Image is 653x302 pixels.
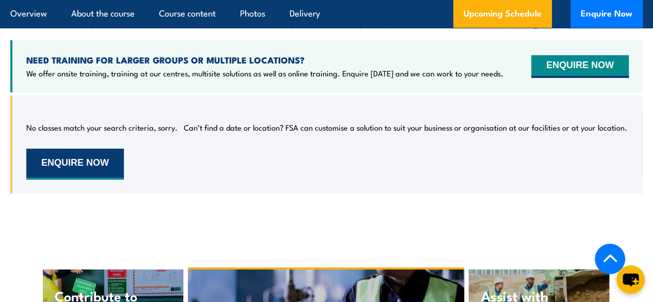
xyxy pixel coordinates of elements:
span: Available spots [381,10,427,28]
p: We offer onsite training, training at our centres, multisite solutions as well as online training... [26,68,503,78]
button: ENQUIRE NOW [26,149,124,180]
h4: NEED TRAINING FOR LARGER GROUPS OR MULTIPLE LOCATIONS? [26,54,503,66]
button: chat-button [616,265,645,294]
p: Can’t find a date or location? FSA can customise a solution to suit your business or organisation... [184,122,627,133]
p: No classes match your search criteria, sorry. [26,122,178,133]
button: ENQUIRE NOW [531,55,629,78]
